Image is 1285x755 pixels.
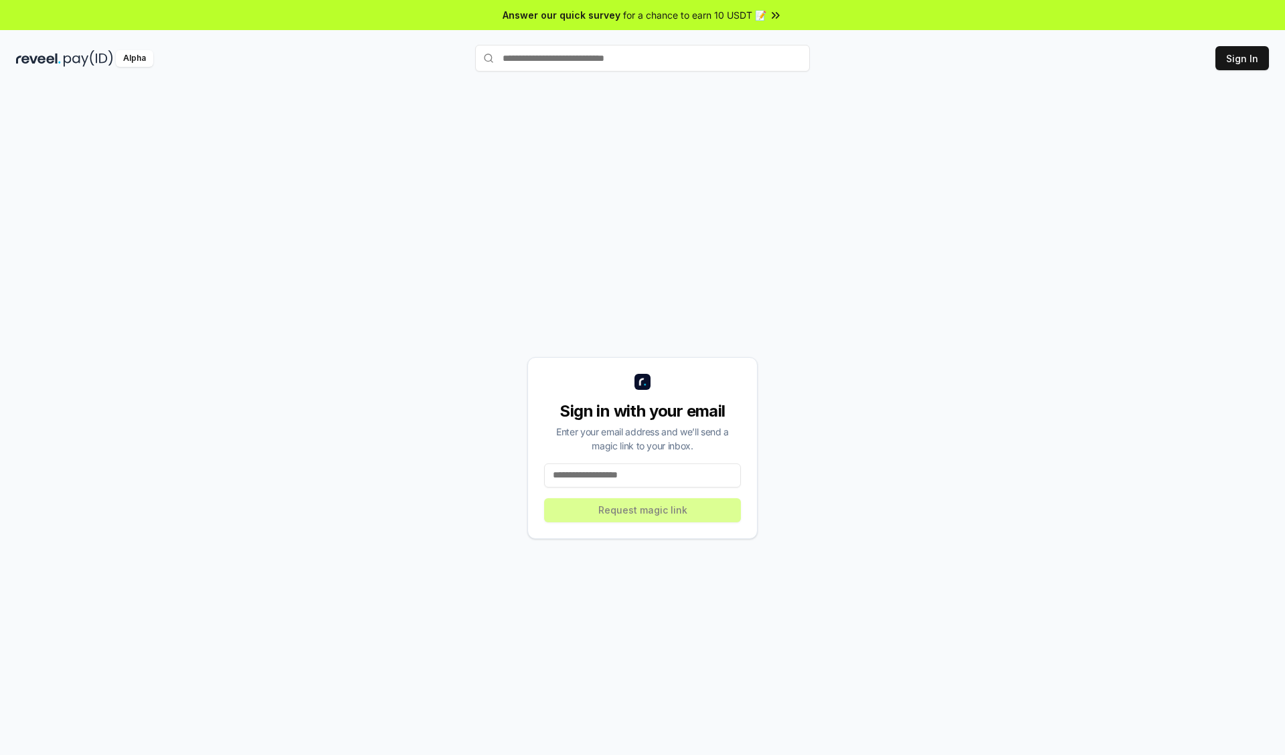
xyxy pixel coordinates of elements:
div: Alpha [116,50,153,67]
img: pay_id [64,50,113,67]
span: Answer our quick survey [503,8,620,22]
img: reveel_dark [16,50,61,67]
span: for a chance to earn 10 USDT 📝 [623,8,766,22]
button: Sign In [1215,46,1269,70]
img: logo_small [634,374,651,390]
div: Enter your email address and we’ll send a magic link to your inbox. [544,425,741,453]
div: Sign in with your email [544,401,741,422]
